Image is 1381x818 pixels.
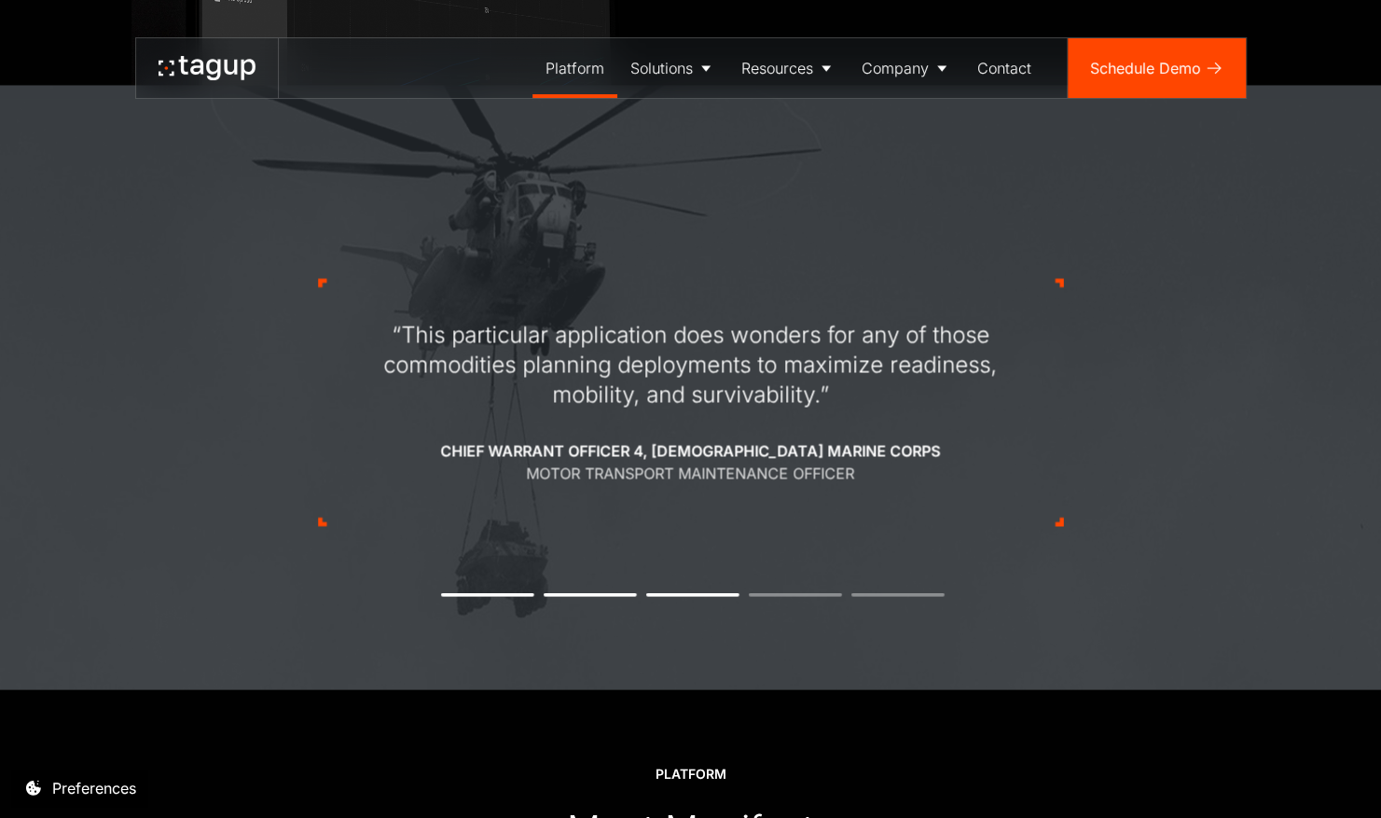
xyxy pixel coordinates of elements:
[1068,38,1246,98] a: Schedule Demo
[656,764,726,783] div: Platform
[617,38,728,98] a: Solutions
[340,320,1042,409] div: “This particular application does wonders for any of those commodities planning deployments to ma...
[1090,57,1201,79] div: Schedule Demo
[441,592,534,596] button: 1 of 5
[630,57,693,79] div: Solutions
[646,592,739,596] button: 3 of 5
[532,38,617,98] a: Platform
[964,38,1044,98] a: Contact
[741,57,813,79] div: Resources
[977,57,1031,79] div: Contact
[52,777,136,799] div: Preferences
[527,462,855,484] div: Motor Transport Maintenance Officer
[441,439,941,462] div: Chief Warrant Officer 4, [DEMOGRAPHIC_DATA] Marine Corps
[862,57,929,79] div: Company
[545,57,604,79] div: Platform
[544,592,637,596] button: 2 of 5
[728,38,849,98] a: Resources
[849,38,964,98] a: Company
